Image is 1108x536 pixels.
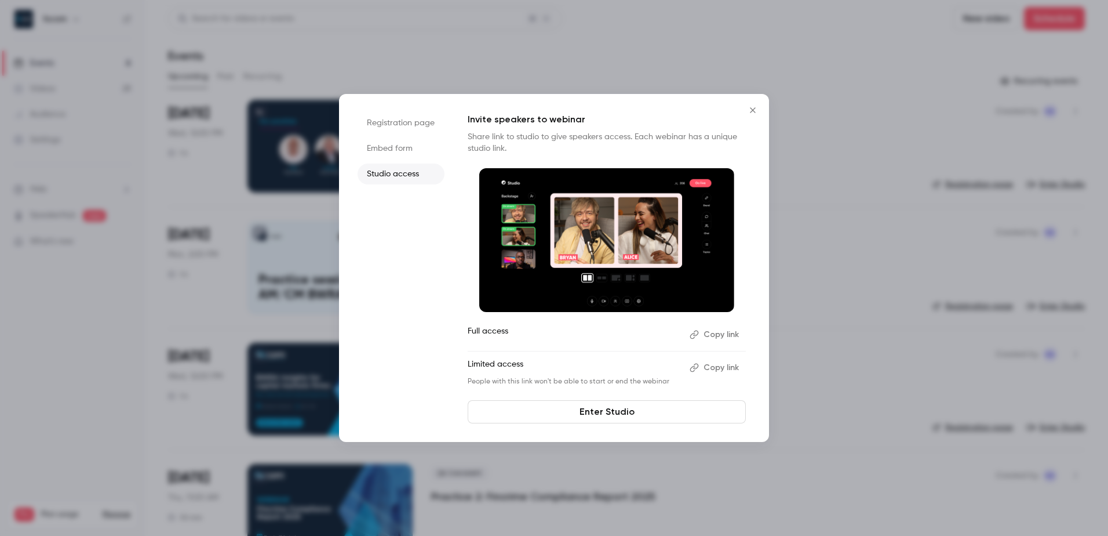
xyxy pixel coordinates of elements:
[468,325,680,344] p: Full access
[479,168,734,312] img: Invite speakers to webinar
[685,325,746,344] button: Copy link
[468,400,746,423] a: Enter Studio
[741,99,764,122] button: Close
[358,138,444,159] li: Embed form
[468,131,746,154] p: Share link to studio to give speakers access. Each webinar has a unique studio link.
[685,358,746,377] button: Copy link
[468,358,680,377] p: Limited access
[468,377,680,386] p: People with this link won't be able to start or end the webinar
[358,164,444,184] li: Studio access
[358,113,444,133] li: Registration page
[468,113,746,126] p: Invite speakers to webinar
